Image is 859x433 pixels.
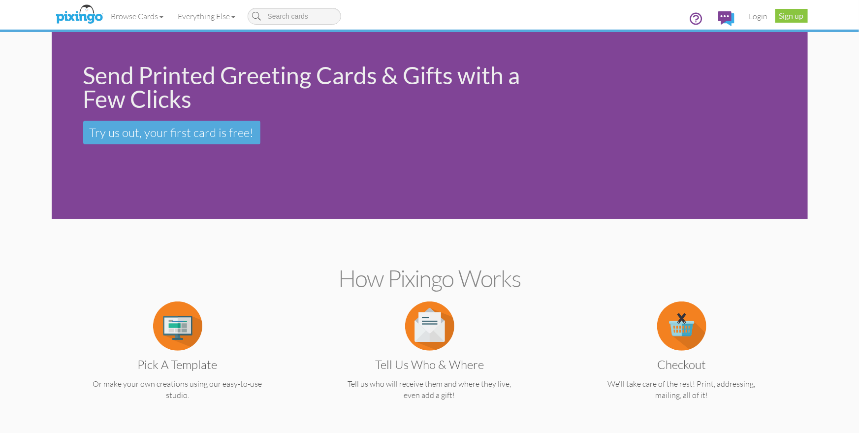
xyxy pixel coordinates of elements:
img: item.alt [657,301,706,351]
h3: Checkout [582,358,781,371]
img: pixingo logo [53,2,105,27]
span: Try us out, your first card is free! [90,125,254,140]
h2: How Pixingo works [69,266,791,292]
a: Pick a Template Or make your own creations using our easy-to-use studio. [71,320,285,401]
p: We'll take care of the rest! Print, addressing, mailing, all of it! [575,378,789,401]
h3: Pick a Template [78,358,277,371]
a: Tell us Who & Where Tell us who will receive them and where they live, even add a gift! [323,320,537,401]
div: Send Printed Greeting Cards & Gifts with a Few Clicks [83,64,548,111]
h3: Tell us Who & Where [330,358,529,371]
a: Everything Else [171,4,243,29]
img: comments.svg [718,11,734,26]
a: Checkout We'll take care of the rest! Print, addressing, mailing, all of it! [575,320,789,401]
img: item.alt [405,301,454,351]
p: Or make your own creations using our easy-to-use studio. [71,378,285,401]
input: Search cards [248,8,341,25]
a: Try us out, your first card is free! [83,121,260,144]
img: item.alt [153,301,202,351]
p: Tell us who will receive them and where they live, even add a gift! [323,378,537,401]
a: Browse Cards [104,4,171,29]
a: Sign up [775,9,808,23]
a: Login [742,4,775,29]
